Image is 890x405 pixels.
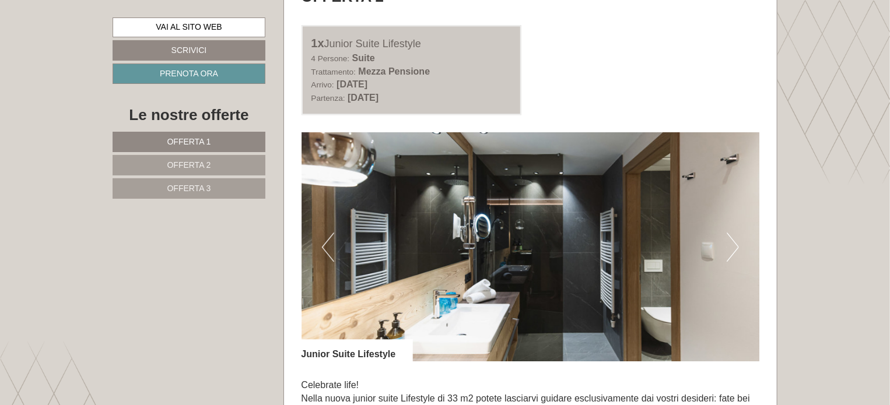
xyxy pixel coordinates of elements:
[167,137,211,146] span: Offerta 1
[167,160,211,170] span: Offerta 2
[311,68,356,76] small: Trattamento:
[113,40,265,61] a: Scrivici
[348,93,379,103] b: [DATE]
[311,35,512,52] div: Junior Suite Lifestyle
[727,233,739,262] button: Next
[302,132,760,361] img: image
[113,17,265,37] a: Vai al sito web
[359,66,430,76] b: Mezza Pensione
[311,80,334,89] small: Arrivo:
[352,53,375,63] b: Suite
[337,79,367,89] b: [DATE]
[113,64,265,84] a: Prenota ora
[311,37,324,50] b: 1x
[302,339,414,361] div: Junior Suite Lifestyle
[311,54,350,63] small: 4 Persone:
[311,94,345,103] small: Partenza:
[322,233,334,262] button: Previous
[167,184,211,193] span: Offerta 3
[113,104,265,126] div: Le nostre offerte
